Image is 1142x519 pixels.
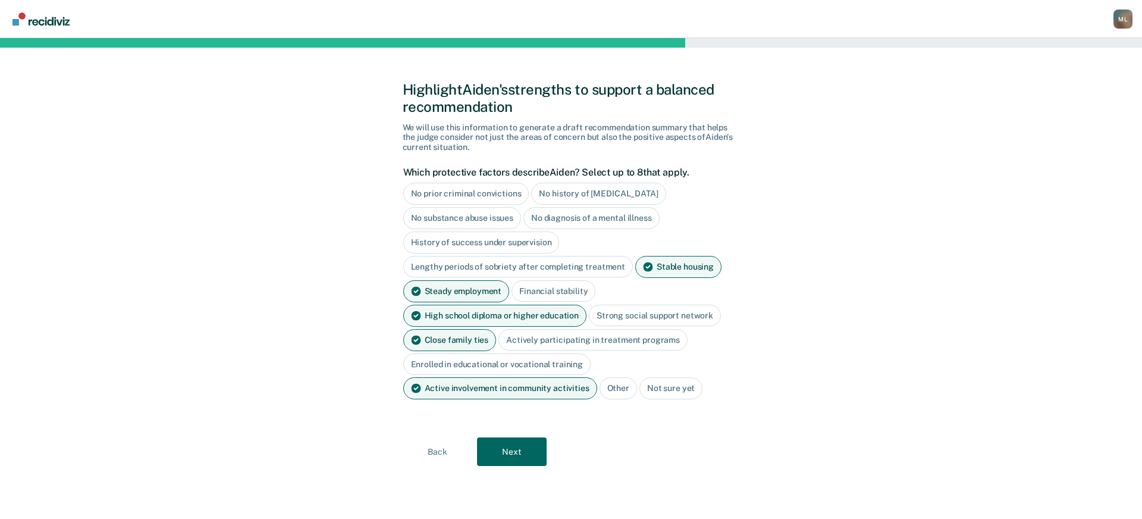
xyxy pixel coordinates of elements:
[477,437,547,466] button: Next
[523,207,660,229] div: No diagnosis of a mental illness
[635,256,721,278] div: Stable housing
[1113,10,1132,29] div: M L
[403,280,510,302] div: Steady employment
[639,377,702,399] div: Not sure yet
[12,12,70,26] img: Recidiviz
[403,377,597,399] div: Active involvement in community activities
[403,232,560,254] div: History of success under supervision
[403,437,472,466] button: Back
[403,354,591,376] div: Enrolled in educational or vocational training
[403,305,587,327] div: High school diploma or higher education
[589,305,721,327] div: Strong social support network
[403,123,740,152] div: We will use this information to generate a draft recommendation summary that helps the judge cons...
[403,183,529,205] div: No prior criminal convictions
[403,207,522,229] div: No substance abuse issues
[403,256,633,278] div: Lengthy periods of sobriety after completing treatment
[403,329,497,351] div: Close family ties
[531,183,666,205] div: No history of [MEDICAL_DATA]
[512,280,595,302] div: Financial stability
[600,377,637,399] div: Other
[498,329,688,351] div: Actively participating in treatment programs
[1113,10,1132,29] button: Profile dropdown button
[403,81,740,115] div: Highlight Aiden's strengths to support a balanced recommendation
[403,167,733,178] label: Which protective factors describe Aiden ? Select up to 8 that apply.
